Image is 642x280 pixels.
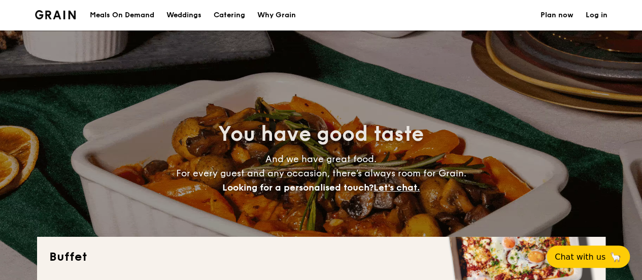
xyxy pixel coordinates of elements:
h2: Buffet [49,249,593,265]
span: And we have great food. For every guest and any occasion, there’s always room for Grain. [176,153,466,193]
span: Let's chat. [374,182,420,193]
span: Chat with us [555,252,605,262]
span: You have good taste [218,122,424,146]
button: Chat with us🦙 [547,245,630,268]
span: 🦙 [610,251,622,263]
a: Logotype [35,10,76,19]
img: Grain [35,10,76,19]
span: Looking for a personalised touch? [222,182,374,193]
